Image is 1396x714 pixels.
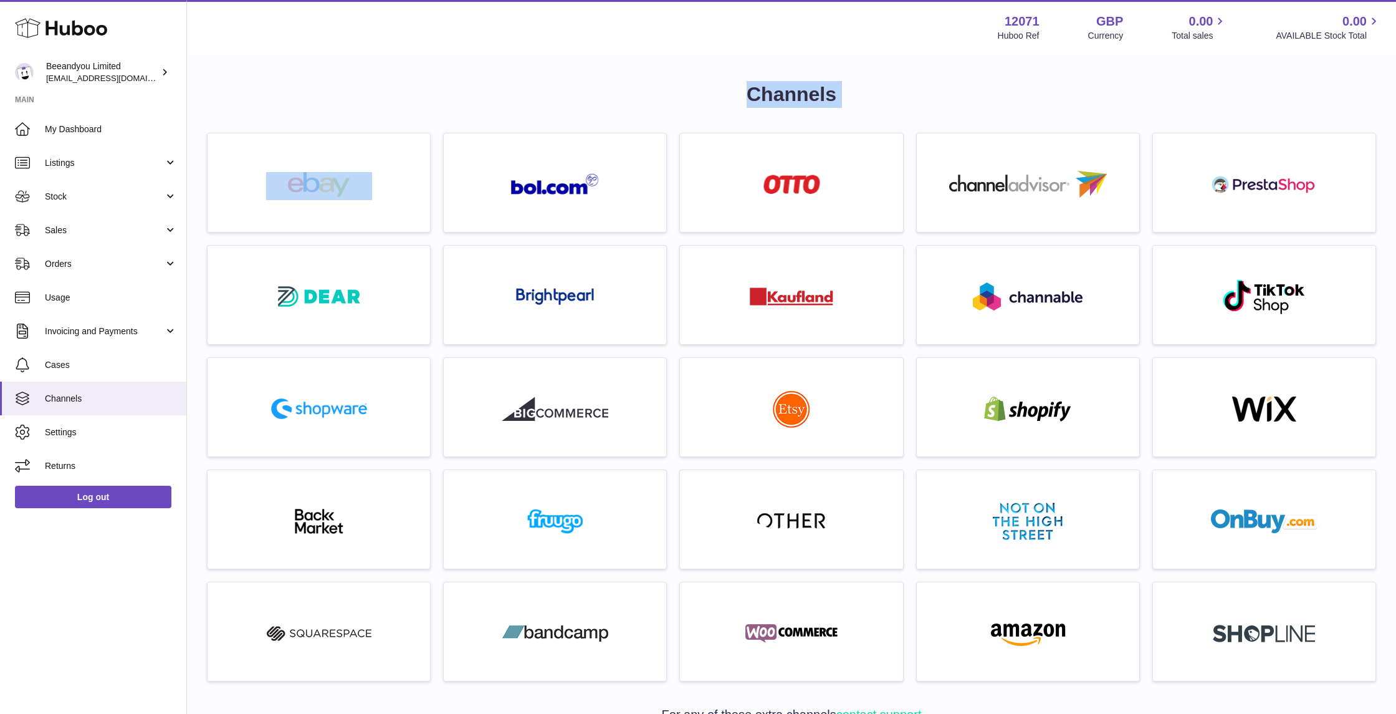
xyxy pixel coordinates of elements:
[266,621,372,646] img: squarespace
[686,252,896,338] a: roseta-kaufland
[45,427,177,438] span: Settings
[1005,13,1040,30] strong: 12071
[214,476,424,562] a: backmarket
[502,397,608,422] img: roseta-bigcommerce
[757,512,826,531] img: other
[45,224,164,236] span: Sales
[214,364,424,450] a: roseta-shopware
[45,393,177,405] span: Channels
[45,460,177,472] span: Returns
[1211,172,1317,197] img: roseta-prestashop
[1159,476,1369,562] a: onbuy
[1213,625,1315,642] img: roseta-shopline
[45,292,177,304] span: Usage
[274,282,364,311] img: roseta-dear
[686,589,896,675] a: woocommerce
[1222,279,1306,315] img: roseta-tiktokshop
[1211,509,1317,534] img: onbuy
[214,140,424,226] a: ebay
[45,157,164,169] span: Listings
[1088,30,1124,42] div: Currency
[686,140,896,226] a: roseta-otto
[450,364,660,450] a: roseta-bigcommerce
[214,589,424,675] a: squarespace
[266,393,372,424] img: roseta-shopware
[923,476,1133,562] a: notonthehighstreet
[1189,13,1213,30] span: 0.00
[1159,140,1369,226] a: roseta-prestashop
[45,258,164,270] span: Orders
[773,390,810,428] img: roseta-etsy
[923,364,1133,450] a: shopify
[15,63,34,82] img: orkun.koc@sbs-turkey.com
[763,175,820,194] img: roseta-otto
[502,621,608,646] img: bandcamp
[686,476,896,562] a: other
[15,486,171,508] a: Log out
[923,589,1133,675] a: amazon
[450,476,660,562] a: fruugo
[511,173,600,195] img: roseta-bol
[45,123,177,135] span: My Dashboard
[750,287,833,306] img: roseta-kaufland
[998,30,1040,42] div: Huboo Ref
[46,60,158,84] div: Beeandyou Limited
[1172,13,1227,42] a: 0.00 Total sales
[45,191,164,203] span: Stock
[923,252,1133,338] a: roseta-channable
[45,359,177,371] span: Cases
[1096,13,1123,30] strong: GBP
[450,252,660,338] a: roseta-brightpearl
[1342,13,1367,30] span: 0.00
[516,288,594,306] img: roseta-brightpearl
[1159,589,1369,675] a: roseta-shopline
[450,589,660,675] a: bandcamp
[975,397,1081,422] img: shopify
[975,621,1081,646] img: amazon
[973,282,1083,311] img: roseta-channable
[1276,13,1381,42] a: 0.00 AVAILABLE Stock Total
[502,509,608,534] img: fruugo
[1211,397,1317,422] img: wix
[450,140,660,226] a: roseta-bol
[214,252,424,338] a: roseta-dear
[923,140,1133,226] a: roseta-channel-advisor
[46,73,183,83] span: [EMAIL_ADDRESS][DOMAIN_NAME]
[686,364,896,450] a: roseta-etsy
[1159,364,1369,450] a: wix
[949,171,1107,198] img: roseta-channel-advisor
[739,621,844,646] img: woocommerce
[45,326,164,337] span: Invoicing and Payments
[1159,252,1369,338] a: roseta-tiktokshop
[266,509,372,534] img: backmarket
[266,172,372,197] img: ebay
[207,81,1376,108] h1: Channels
[1172,30,1227,42] span: Total sales
[993,503,1063,540] img: notonthehighstreet
[1276,30,1381,42] span: AVAILABLE Stock Total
